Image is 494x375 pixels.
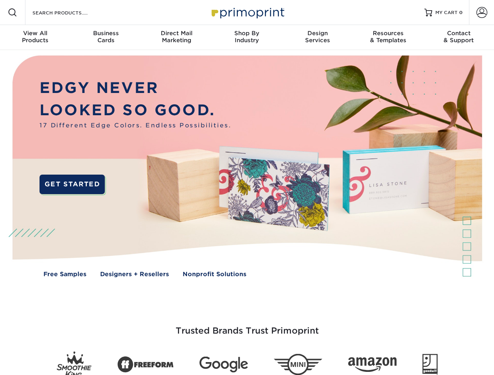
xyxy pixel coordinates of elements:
a: Nonprofit Solutions [183,270,246,279]
input: SEARCH PRODUCTS..... [32,8,108,17]
a: Free Samples [43,270,86,279]
div: & Templates [353,30,423,44]
span: Business [70,30,141,37]
div: Cards [70,30,141,44]
a: BusinessCards [70,25,141,50]
span: Contact [424,30,494,37]
span: Direct Mail [141,30,212,37]
div: Services [282,30,353,44]
a: GET STARTED [40,175,105,194]
div: & Support [424,30,494,44]
img: Google [199,357,248,373]
h3: Trusted Brands Trust Primoprint [18,307,476,345]
span: 17 Different Edge Colors. Endless Possibilities. [40,121,231,130]
div: Industry [212,30,282,44]
span: Design [282,30,353,37]
a: Designers + Resellers [100,270,169,279]
div: Marketing [141,30,212,44]
span: Shop By [212,30,282,37]
a: Resources& Templates [353,25,423,50]
img: Primoprint [208,4,286,21]
a: Direct MailMarketing [141,25,212,50]
span: 0 [459,10,463,15]
span: Resources [353,30,423,37]
span: MY CART [435,9,458,16]
img: Amazon [348,357,397,372]
a: DesignServices [282,25,353,50]
a: Shop ByIndustry [212,25,282,50]
img: Goodwill [422,354,438,375]
a: Contact& Support [424,25,494,50]
p: EDGY NEVER [40,77,231,99]
p: LOOKED SO GOOD. [40,99,231,121]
